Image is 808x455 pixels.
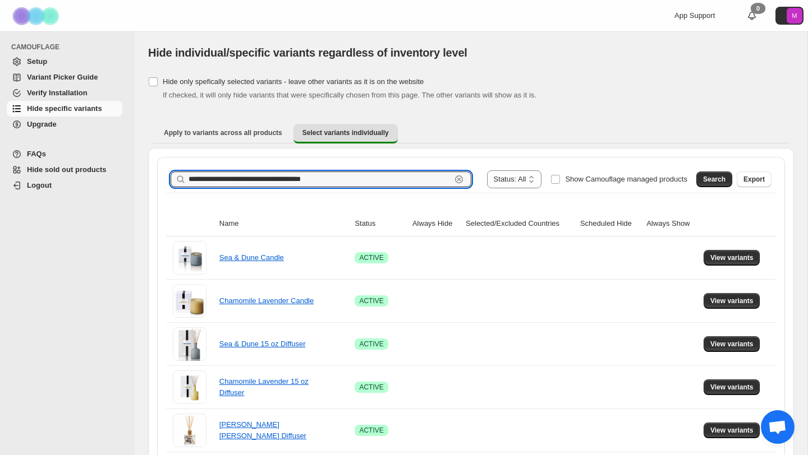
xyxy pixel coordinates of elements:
span: Setup [27,57,47,66]
a: Logout [7,178,122,193]
div: Open chat [761,410,795,444]
span: FAQs [27,150,46,158]
button: View variants [704,422,760,438]
button: Export [737,171,772,187]
button: View variants [704,379,760,395]
button: Avatar with initials M [775,7,804,25]
span: Apply to variants across all products [164,128,282,137]
span: Hide sold out products [27,165,107,174]
a: Upgrade [7,117,122,132]
span: Search [703,175,726,184]
a: Verify Installation [7,85,122,101]
th: Name [216,211,352,236]
span: Export [743,175,765,184]
span: ACTIVE [359,426,383,435]
a: Hide sold out products [7,162,122,178]
img: Roman Lavender Reed Diffuser [173,414,206,447]
span: Hide individual/specific variants regardless of inventory level [148,47,467,59]
a: Sea & Dune 15 oz Diffuser [219,340,306,348]
th: Selected/Excluded Countries [462,211,577,236]
span: Verify Installation [27,89,88,97]
button: Clear [453,174,465,185]
span: ACTIVE [359,296,383,305]
img: Chamomile Lavender Candle [173,284,206,318]
span: Hide specific variants [27,104,102,113]
th: Always Hide [409,211,462,236]
button: View variants [704,336,760,352]
a: FAQs [7,146,122,162]
span: View variants [710,340,754,349]
span: Select variants individually [302,128,389,137]
th: Always Show [643,211,700,236]
button: View variants [704,293,760,309]
button: Select variants individually [293,124,398,143]
a: Sea & Dune Candle [219,253,284,262]
a: Chamomile Lavender Candle [219,296,314,305]
a: 0 [746,10,757,21]
div: 0 [751,3,765,14]
a: Chamomile Lavender 15 oz Diffuser [219,377,309,397]
span: View variants [710,426,754,435]
span: If checked, it will only hide variants that were specifically chosen from this page. The other va... [163,91,536,99]
span: Upgrade [27,120,57,128]
button: Search [696,171,732,187]
text: M [792,12,797,19]
a: Setup [7,54,122,69]
span: View variants [710,383,754,392]
span: App Support [674,11,715,20]
span: Hide only spefically selected variants - leave other variants as it is on the website [163,77,424,86]
span: Variant Picker Guide [27,73,98,81]
button: Apply to variants across all products [155,124,291,142]
span: ACTIVE [359,383,383,392]
th: Scheduled Hide [577,211,643,236]
a: Hide specific variants [7,101,122,117]
span: Avatar with initials M [787,8,802,24]
img: Camouflage [9,1,65,31]
a: [PERSON_NAME] [PERSON_NAME] Diffuser [219,420,306,440]
span: Show Camouflage managed products [565,175,687,183]
a: Variant Picker Guide [7,69,122,85]
span: CAMOUFLAGE [11,43,127,52]
span: ACTIVE [359,253,383,262]
button: View variants [704,250,760,266]
span: Logout [27,181,52,189]
span: ACTIVE [359,340,383,349]
th: Status [351,211,409,236]
span: View variants [710,253,754,262]
span: View variants [710,296,754,305]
